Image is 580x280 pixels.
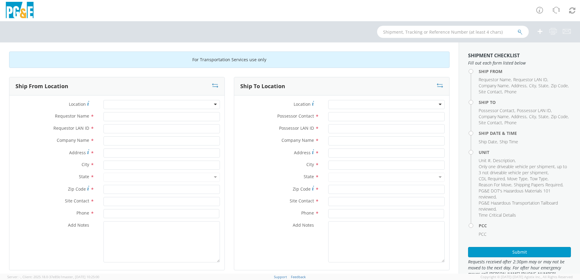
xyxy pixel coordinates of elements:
span: , [21,275,22,279]
span: Time Critical Details [479,212,516,218]
span: Phone [504,120,517,125]
span: Phone [76,210,89,216]
li: , [513,77,548,83]
li: , [479,139,498,145]
span: Requests received after 2:30pm may or may not be moved to the next day. For after hour emergency ... [468,259,571,277]
li: , [479,83,510,89]
span: Site Contact [290,198,314,204]
span: Zip Code [293,186,311,192]
span: Possessor Contact [277,113,314,119]
li: , [479,200,569,212]
span: Possessor LAN ID [517,108,551,113]
button: Submit [468,247,571,257]
span: PG&E DOT's Hazardous Materials 101 reviewed [479,188,551,200]
span: PG&E Hazardous Transportation Tailboard reviewed [479,200,558,212]
span: Address [69,150,86,155]
span: Requestor Name [55,113,89,119]
h4: Ship From [479,69,571,74]
li: , [479,89,503,95]
span: Requestor Name [479,77,511,82]
span: Company Name [282,137,314,143]
h4: PCC [479,223,571,228]
strong: Shipment Checklist [468,52,520,59]
span: Ship Date [479,139,497,145]
span: Unit # [479,158,491,163]
li: , [479,188,569,200]
span: Description [493,158,515,163]
span: Zip Code [68,186,86,192]
span: State [304,174,314,179]
h3: Ship From Location [15,83,68,89]
span: Phone [301,210,314,216]
h4: Ship To [479,100,571,105]
h4: Ship Date & Time [479,131,571,135]
span: Add Notes [293,222,314,228]
li: , [529,114,537,120]
li: , [479,158,491,164]
span: Address [511,83,527,88]
span: Location [69,101,86,107]
span: Site Contact [65,198,89,204]
span: Zip Code [551,114,568,119]
h3: Ship To Location [240,83,285,89]
li: , [479,182,512,188]
li: , [514,182,563,188]
div: For Transportation Services use only [9,52,450,68]
img: pge-logo-06675f144f4cfa6a6814.png [5,2,35,20]
span: Requestor LAN ID [513,77,547,82]
a: Feedback [291,275,306,279]
span: Ship Time [500,139,518,145]
span: Server: - [7,275,22,279]
input: Shipment, Tracking or Reference Number (at least 4 chars) [377,26,529,38]
span: State [538,114,548,119]
li: , [479,164,569,176]
li: , [493,158,516,164]
li: , [479,114,510,120]
span: Requestor LAN ID [53,125,89,131]
span: Address [294,150,311,155]
span: Reason For Move [479,182,511,188]
li: , [538,114,549,120]
li: , [551,114,569,120]
span: Move Type [507,176,528,182]
span: Only one driveable vehicle per shipment, up to 3 not driveable vehicle per shipment [479,164,567,175]
span: Zip Code [551,83,568,88]
span: Address [511,114,527,119]
a: Support [274,275,287,279]
li: , [479,120,503,126]
span: Possessor LAN ID [279,125,314,131]
li: , [530,176,548,182]
span: PCC [479,231,487,237]
li: , [479,176,506,182]
li: , [517,108,552,114]
li: , [507,176,528,182]
span: City [529,83,536,88]
span: Fill out each form listed below [468,60,571,66]
li: , [511,114,528,120]
span: City [529,114,536,119]
span: Site Contact [479,120,502,125]
span: City [82,162,89,167]
li: , [479,108,515,114]
span: Company Name [57,137,89,143]
span: State [538,83,548,88]
h4: Unit [479,150,571,155]
li: , [538,83,549,89]
span: Possessor Contact [479,108,514,113]
span: Phone [504,89,517,95]
span: Client: 2025.18.0-37e85b1 [22,275,99,279]
span: Tow Type [530,176,548,182]
span: Shipping Papers Required [514,182,562,188]
li: , [529,83,537,89]
span: City [306,162,314,167]
span: Copyright © [DATE]-[DATE] Agistix Inc., All Rights Reserved [481,275,573,279]
li: , [479,77,512,83]
span: Location [294,101,311,107]
span: master, [DATE] 10:25:00 [62,275,99,279]
span: Add Notes [68,222,89,228]
li: , [551,83,569,89]
span: Company Name [479,83,509,88]
span: CDL Required [479,176,505,182]
span: Site Contact [479,89,502,95]
span: Company Name [479,114,509,119]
